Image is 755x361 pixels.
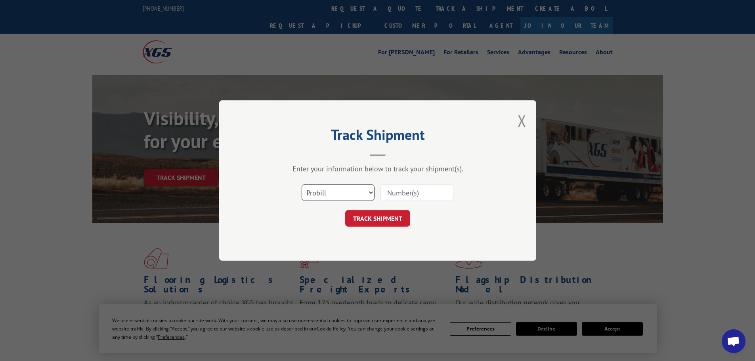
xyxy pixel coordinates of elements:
[380,184,453,201] input: Number(s)
[722,329,745,353] div: Open chat
[259,164,497,173] div: Enter your information below to track your shipment(s).
[259,129,497,144] h2: Track Shipment
[345,210,410,227] button: TRACK SHIPMENT
[518,110,526,131] button: Close modal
